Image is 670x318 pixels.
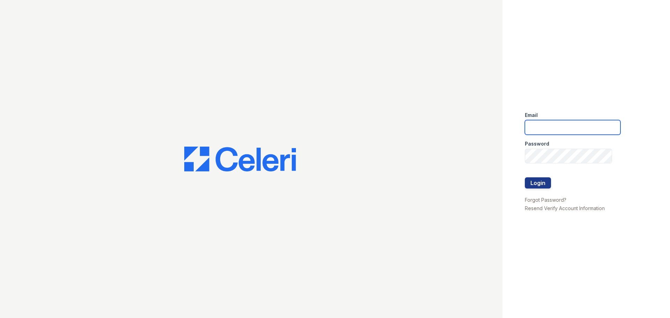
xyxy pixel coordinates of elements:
a: Resend Verify Account Information [525,205,605,211]
button: Login [525,177,551,188]
label: Email [525,112,538,119]
a: Forgot Password? [525,197,566,203]
img: CE_Logo_Blue-a8612792a0a2168367f1c8372b55b34899dd931a85d93a1a3d3e32e68fde9ad4.png [184,147,296,172]
label: Password [525,140,549,147]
